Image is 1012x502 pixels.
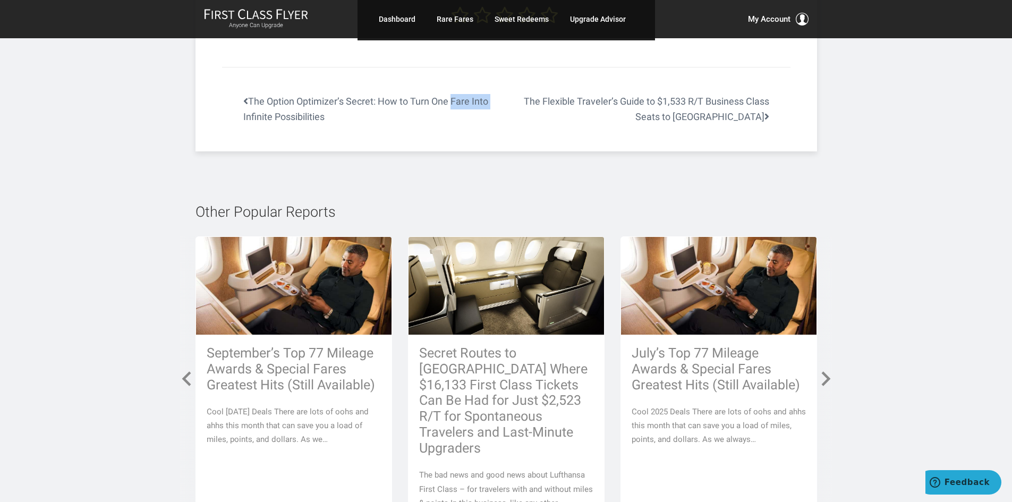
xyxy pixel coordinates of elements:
[419,345,593,456] h3: Secret Routes to [GEOGRAPHIC_DATA] Where $16,133 First Class Tickets Can Be Had for Just $2,523 R...
[506,94,790,125] a: The Flexible Traveler’s Guide to $1,533 R/T Business Class Seats to [GEOGRAPHIC_DATA]
[195,205,817,220] h2: Other Popular Reports
[748,13,790,25] span: My Account
[632,405,806,447] p: Cool 2025 Deals There are lots of oohs and ahhs this month that can save you a load of miles, poi...
[570,10,626,29] a: Upgrade Advisor
[204,8,308,20] img: First Class Flyer
[222,94,506,125] a: The Option Optimizer’s Secret: How to Turn One Fare Into Infinite Possibilities
[207,405,381,447] p: Cool [DATE] Deals There are lots of oohs and ahhs this month that can save you a load of miles, p...
[632,345,806,393] h3: July’s Top 77 Mileage Awards & Special Fares Greatest Hits (Still Available)
[925,470,1001,497] iframe: Opens a widget where you can find more information
[379,10,415,29] a: Dashboard
[207,345,381,393] h3: September’s Top 77 Mileage Awards & Special Fares Greatest Hits (Still Available)
[748,13,809,25] button: My Account
[437,10,473,29] a: Rare Fares
[204,22,308,29] small: Anyone Can Upgrade
[495,10,549,29] a: Sweet Redeems
[204,8,308,30] a: First Class FlyerAnyone Can Upgrade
